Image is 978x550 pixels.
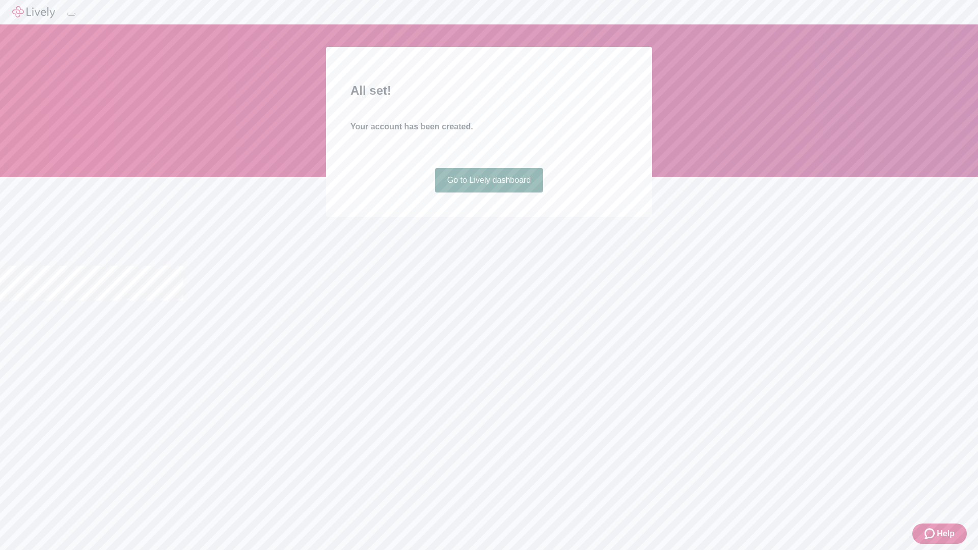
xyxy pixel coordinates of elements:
[12,6,55,18] img: Lively
[435,168,544,193] a: Go to Lively dashboard
[912,524,967,544] button: Zendesk support iconHelp
[350,121,628,133] h4: Your account has been created.
[925,528,937,540] svg: Zendesk support icon
[67,13,75,16] button: Log out
[350,81,628,100] h2: All set!
[937,528,955,540] span: Help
